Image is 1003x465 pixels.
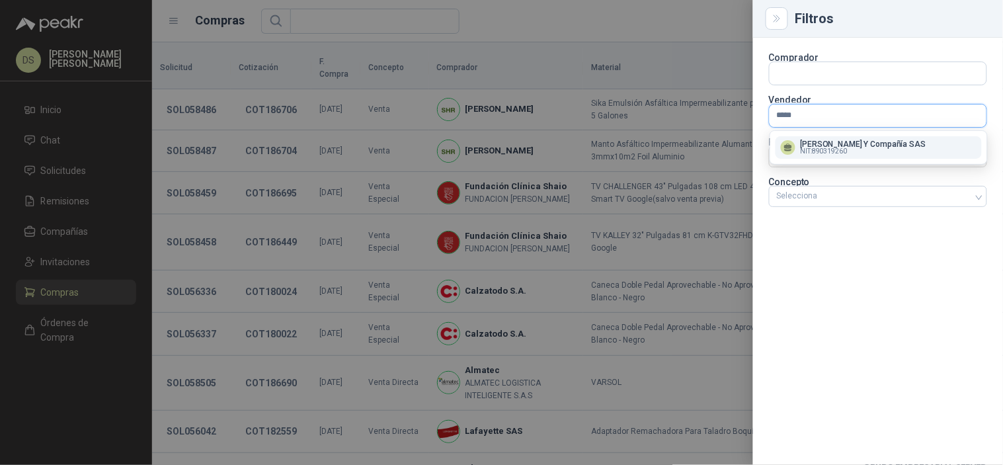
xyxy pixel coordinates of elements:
[776,136,982,159] button: [PERSON_NAME] Y Compañía SASNIT:890319260
[795,12,987,25] div: Filtros
[769,54,987,62] p: Comprador
[801,140,926,148] p: [PERSON_NAME] Y Compañía SAS
[769,11,785,26] button: Close
[769,96,987,104] p: Vendedor
[769,178,987,186] p: Concepto
[801,148,848,155] span: NIT : 890319260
